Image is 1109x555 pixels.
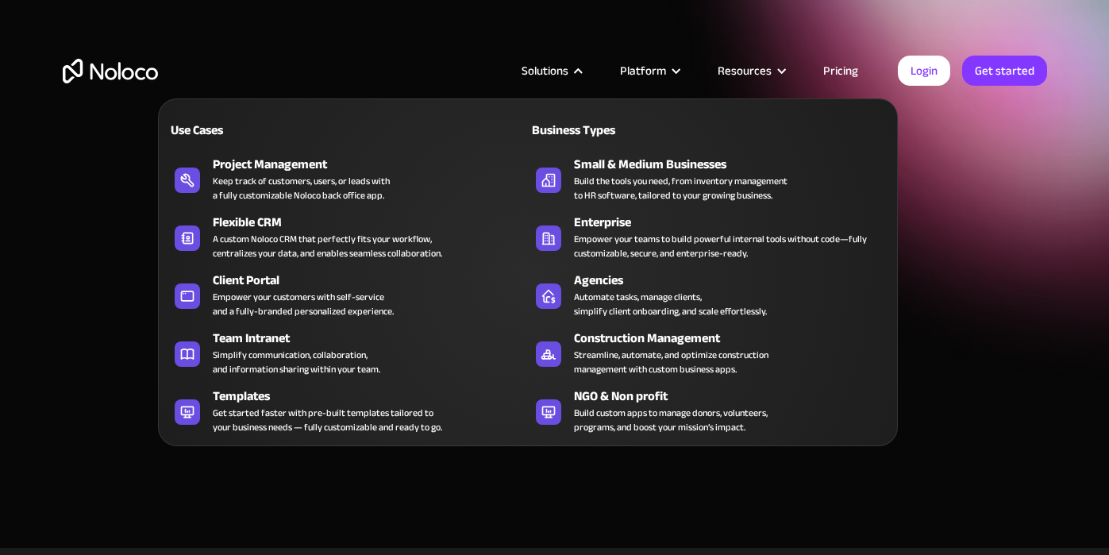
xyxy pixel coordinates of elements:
[522,60,568,81] div: Solutions
[528,152,889,206] a: Small & Medium BusinessesBuild the tools you need, from inventory managementto HR software, tailo...
[574,232,881,260] div: Empower your teams to build powerful internal tools without code—fully customizable, secure, and ...
[528,111,889,148] a: Business Types
[167,326,528,380] a: Team IntranetSimplify communication, collaboration,and information sharing within your team.
[167,111,528,148] a: Use Cases
[600,60,698,81] div: Platform
[63,59,158,83] a: home
[213,155,535,174] div: Project Management
[528,326,889,380] a: Construction ManagementStreamline, automate, and optimize constructionmanagement with custom busi...
[574,155,896,174] div: Small & Medium Businesses
[574,174,787,202] div: Build the tools you need, from inventory management to HR software, tailored to your growing busi...
[213,213,535,232] div: Flexible CRM
[574,387,896,406] div: NGO & Non profit
[502,60,600,81] div: Solutions
[962,56,1047,86] a: Get started
[213,271,535,290] div: Client Portal
[63,184,1047,279] h1: Noloco vs. Glide: Which App Builder is Right for You?
[574,406,768,434] div: Build custom apps to manage donors, volunteers, programs, and boost your mission’s impact.
[213,387,535,406] div: Templates
[213,174,390,202] div: Keep track of customers, users, or leads with a fully customizable Noloco back office app.
[213,290,394,318] div: Empower your customers with self-service and a fully-branded personalized experience.
[698,60,803,81] div: Resources
[574,329,896,348] div: Construction Management
[167,121,341,140] div: Use Cases
[167,210,528,264] a: Flexible CRMA custom Noloco CRM that perfectly fits your workflow,centralizes your data, and enab...
[528,268,889,322] a: AgenciesAutomate tasks, manage clients,simplify client onboarding, and scale effortlessly.
[213,232,442,260] div: A custom Noloco CRM that perfectly fits your workflow, centralizes your data, and enables seamles...
[528,121,702,140] div: Business Types
[167,383,528,437] a: TemplatesGet started faster with pre-built templates tailored toyour business needs — fully custo...
[213,348,380,376] div: Simplify communication, collaboration, and information sharing within your team.
[158,76,898,446] nav: Solutions
[574,290,767,318] div: Automate tasks, manage clients, simplify client onboarding, and scale effortlessly.
[620,60,666,81] div: Platform
[574,213,896,232] div: Enterprise
[167,268,528,322] a: Client PortalEmpower your customers with self-serviceand a fully-branded personalized experience.
[574,348,768,376] div: Streamline, automate, and optimize construction management with custom business apps.
[898,56,950,86] a: Login
[167,152,528,206] a: Project ManagementKeep track of customers, users, or leads witha fully customizable Noloco back o...
[528,210,889,264] a: EnterpriseEmpower your teams to build powerful internal tools without code—fully customizable, se...
[574,271,896,290] div: Agencies
[528,383,889,437] a: NGO & Non profitBuild custom apps to manage donors, volunteers,programs, and boost your mission’s...
[718,60,772,81] div: Resources
[803,60,878,81] a: Pricing
[213,329,535,348] div: Team Intranet
[213,406,442,434] div: Get started faster with pre-built templates tailored to your business needs — fully customizable ...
